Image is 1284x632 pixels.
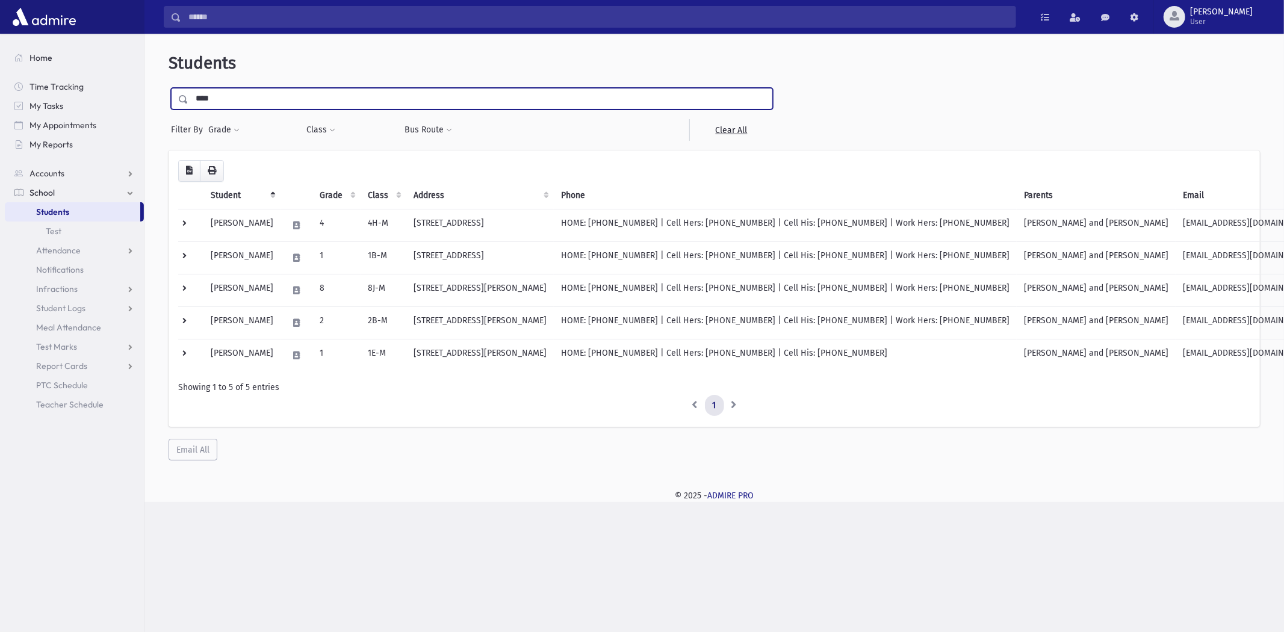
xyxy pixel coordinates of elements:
[36,399,104,410] span: Teacher Schedule
[1017,339,1176,371] td: [PERSON_NAME] and [PERSON_NAME]
[36,283,78,294] span: Infractions
[29,52,52,63] span: Home
[29,81,84,92] span: Time Tracking
[5,202,140,222] a: Students
[178,381,1250,394] div: Showing 1 to 5 of 5 entries
[1017,182,1176,209] th: Parents
[36,380,88,391] span: PTC Schedule
[5,395,144,414] a: Teacher Schedule
[5,116,144,135] a: My Appointments
[406,274,554,306] td: [STREET_ADDRESS][PERSON_NAME]
[29,139,73,150] span: My Reports
[312,241,361,274] td: 1
[312,274,361,306] td: 8
[406,339,554,371] td: [STREET_ADDRESS][PERSON_NAME]
[36,303,85,314] span: Student Logs
[29,120,96,131] span: My Appointments
[5,48,144,67] a: Home
[203,274,281,306] td: [PERSON_NAME]
[5,337,144,356] a: Test Marks
[5,222,144,241] a: Test
[169,53,236,73] span: Students
[361,241,406,274] td: 1B-M
[5,260,144,279] a: Notifications
[1017,209,1176,241] td: [PERSON_NAME] and [PERSON_NAME]
[203,339,281,371] td: [PERSON_NAME]
[406,209,554,241] td: [STREET_ADDRESS]
[5,241,144,260] a: Attendance
[5,299,144,318] a: Student Logs
[203,241,281,274] td: [PERSON_NAME]
[10,5,79,29] img: AdmirePro
[164,489,1265,502] div: © 2025 -
[554,182,1017,209] th: Phone
[312,209,361,241] td: 4
[36,264,84,275] span: Notifications
[707,491,754,501] a: ADMIRE PRO
[36,245,81,256] span: Attendance
[36,341,77,352] span: Test Marks
[1017,274,1176,306] td: [PERSON_NAME] and [PERSON_NAME]
[361,209,406,241] td: 4H-M
[5,183,144,202] a: School
[554,339,1017,371] td: HOME: [PHONE_NUMBER] | Cell Hers: [PHONE_NUMBER] | Cell His: [PHONE_NUMBER]
[36,361,87,371] span: Report Cards
[5,164,144,183] a: Accounts
[5,356,144,376] a: Report Cards
[178,160,200,182] button: CSV
[705,395,724,417] a: 1
[312,182,361,209] th: Grade: activate to sort column ascending
[689,119,773,141] a: Clear All
[1190,17,1253,26] span: User
[1190,7,1253,17] span: [PERSON_NAME]
[361,274,406,306] td: 8J-M
[171,123,208,136] span: Filter By
[312,339,361,371] td: 1
[29,101,63,111] span: My Tasks
[203,182,281,209] th: Student: activate to sort column descending
[36,322,101,333] span: Meal Attendance
[36,206,69,217] span: Students
[406,241,554,274] td: [STREET_ADDRESS]
[169,439,217,460] button: Email All
[200,160,224,182] button: Print
[306,119,336,141] button: Class
[5,77,144,96] a: Time Tracking
[181,6,1016,28] input: Search
[5,376,144,395] a: PTC Schedule
[1017,241,1176,274] td: [PERSON_NAME] and [PERSON_NAME]
[5,135,144,154] a: My Reports
[312,306,361,339] td: 2
[1017,306,1176,339] td: [PERSON_NAME] and [PERSON_NAME]
[361,306,406,339] td: 2B-M
[5,279,144,299] a: Infractions
[554,241,1017,274] td: HOME: [PHONE_NUMBER] | Cell Hers: [PHONE_NUMBER] | Cell His: [PHONE_NUMBER] | Work Hers: [PHONE_N...
[554,274,1017,306] td: HOME: [PHONE_NUMBER] | Cell Hers: [PHONE_NUMBER] | Cell His: [PHONE_NUMBER] | Work Hers: [PHONE_N...
[203,306,281,339] td: [PERSON_NAME]
[361,182,406,209] th: Class: activate to sort column ascending
[29,168,64,179] span: Accounts
[406,306,554,339] td: [STREET_ADDRESS][PERSON_NAME]
[554,209,1017,241] td: HOME: [PHONE_NUMBER] | Cell Hers: [PHONE_NUMBER] | Cell His: [PHONE_NUMBER] | Work Hers: [PHONE_N...
[405,119,453,141] button: Bus Route
[5,318,144,337] a: Meal Attendance
[5,96,144,116] a: My Tasks
[361,339,406,371] td: 1E-M
[208,119,240,141] button: Grade
[29,187,55,198] span: School
[203,209,281,241] td: [PERSON_NAME]
[554,306,1017,339] td: HOME: [PHONE_NUMBER] | Cell Hers: [PHONE_NUMBER] | Cell His: [PHONE_NUMBER] | Work Hers: [PHONE_N...
[406,182,554,209] th: Address: activate to sort column ascending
